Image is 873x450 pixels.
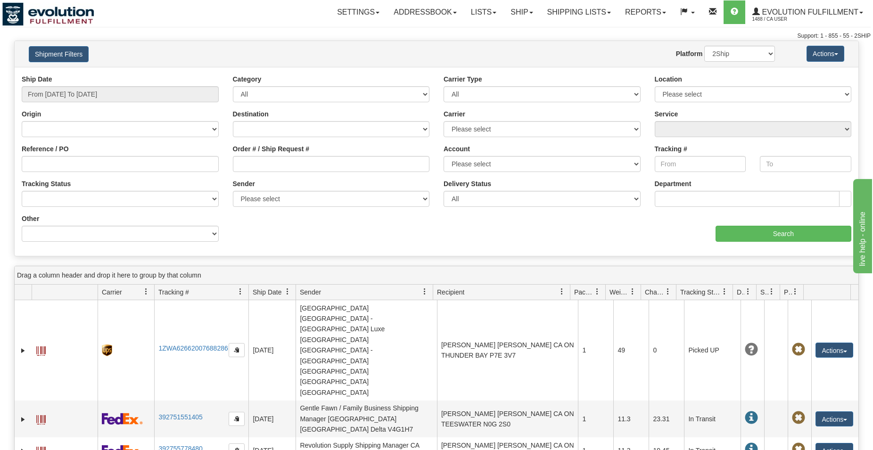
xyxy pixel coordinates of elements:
label: Tracking Status [22,179,71,188]
td: 1 [578,300,613,401]
img: logo1488.jpg [2,2,94,26]
a: Sender filter column settings [417,284,433,300]
span: Pickup Not Assigned [792,411,805,425]
label: Location [655,74,682,84]
a: Packages filter column settings [589,284,605,300]
span: Ship Date [253,287,281,297]
label: Service [655,109,678,119]
label: Other [22,214,39,223]
label: Sender [233,179,255,188]
button: Actions [815,411,853,426]
a: Ship [503,0,540,24]
td: [PERSON_NAME] [PERSON_NAME] CA ON THUNDER BAY P7E 3V7 [437,300,578,401]
a: Shipment Issues filter column settings [764,284,780,300]
a: Ship Date filter column settings [280,284,296,300]
button: Copy to clipboard [229,343,245,357]
a: Weight filter column settings [625,284,641,300]
input: Search [716,226,851,242]
label: Delivery Status [444,179,491,188]
label: Account [444,144,470,154]
input: From [655,156,746,172]
label: Category [233,74,262,84]
button: Actions [815,343,853,358]
span: Shipment Issues [760,287,768,297]
input: To [760,156,851,172]
span: Packages [574,287,594,297]
a: Label [36,342,46,357]
span: Tracking Status [680,287,721,297]
a: Addressbook [387,0,464,24]
a: Reports [618,0,673,24]
span: Pickup Not Assigned [792,343,805,356]
img: 2 - FedEx Express® [102,413,143,425]
td: 23.31 [649,401,684,437]
label: Department [655,179,692,188]
a: Label [36,411,46,426]
span: Weight [609,287,629,297]
a: Carrier filter column settings [138,284,154,300]
div: live help - online [7,6,87,17]
label: Platform [676,49,703,58]
img: 8 - UPS [102,344,112,356]
a: Charge filter column settings [660,284,676,300]
span: Charge [645,287,665,297]
label: Carrier Type [444,74,482,84]
a: 1ZWA62662007688286 [158,344,228,352]
label: Reference / PO [22,144,69,154]
button: Copy to clipboard [229,412,245,426]
a: Delivery Status filter column settings [740,284,756,300]
button: Shipment Filters [29,46,89,62]
span: Unknown [745,343,758,356]
a: 392751551405 [158,413,202,421]
a: Tracking Status filter column settings [717,284,733,300]
a: Recipient filter column settings [554,284,570,300]
td: Gentle Fawn / Family Business Shipping Manager [GEOGRAPHIC_DATA] [GEOGRAPHIC_DATA] Delta V4G1H7 [296,401,437,437]
a: Settings [330,0,387,24]
button: Actions [807,46,844,62]
td: [DATE] [248,300,296,401]
td: Picked UP [684,300,741,401]
td: 11.3 [613,401,649,437]
label: Origin [22,109,41,119]
label: Ship Date [22,74,52,84]
span: Pickup Status [784,287,792,297]
span: Recipient [437,287,464,297]
a: Evolution Fulfillment 1488 / CA User [745,0,870,24]
a: Expand [18,415,28,424]
span: Tracking # [158,287,189,297]
span: Carrier [102,287,122,297]
td: 1 [578,401,613,437]
td: [PERSON_NAME] [PERSON_NAME] CA ON TEESWATER N0G 2S0 [437,401,578,437]
td: [DATE] [248,401,296,437]
td: 49 [613,300,649,401]
a: Shipping lists [540,0,618,24]
label: Carrier [444,109,465,119]
iframe: chat widget [851,177,872,273]
td: [GEOGRAPHIC_DATA] [GEOGRAPHIC_DATA] - [GEOGRAPHIC_DATA] Luxe [GEOGRAPHIC_DATA] [GEOGRAPHIC_DATA] ... [296,300,437,401]
span: In Transit [745,411,758,425]
td: 0 [649,300,684,401]
a: Pickup Status filter column settings [787,284,803,300]
a: Tracking # filter column settings [232,284,248,300]
span: Evolution Fulfillment [760,8,858,16]
a: Expand [18,346,28,355]
label: Destination [233,109,269,119]
a: Lists [464,0,503,24]
div: grid grouping header [15,266,858,285]
span: Delivery Status [737,287,745,297]
span: 1488 / CA User [752,15,823,24]
label: Tracking # [655,144,687,154]
span: Sender [300,287,321,297]
div: Support: 1 - 855 - 55 - 2SHIP [2,32,871,40]
td: In Transit [684,401,741,437]
label: Order # / Ship Request # [233,144,310,154]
